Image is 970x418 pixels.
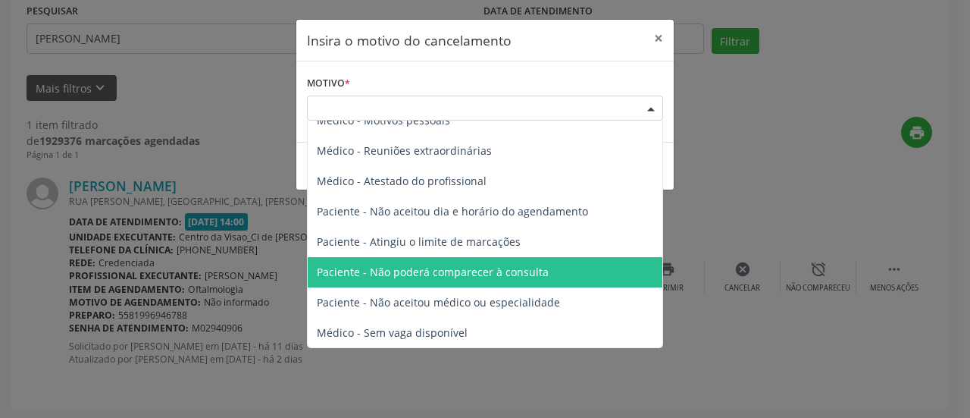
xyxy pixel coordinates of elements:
h5: Insira o motivo do cancelamento [307,30,512,50]
span: Paciente - Não aceitou médico ou especialidade [317,295,560,310]
span: Médico - Atestado do profissional [317,174,487,188]
label: Motivo [307,72,350,96]
button: Close [643,20,674,57]
span: Médico - Reuniões extraordinárias [317,143,492,158]
span: Paciente - Atingiu o limite de marcações [317,234,521,249]
span: Médico - Sem vaga disponível [317,325,468,340]
span: Paciente - Não poderá comparecer à consulta [317,265,549,279]
span: Médico - Motivos pessoais [317,113,450,127]
span: Paciente - Não aceitou dia e horário do agendamento [317,204,588,218]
